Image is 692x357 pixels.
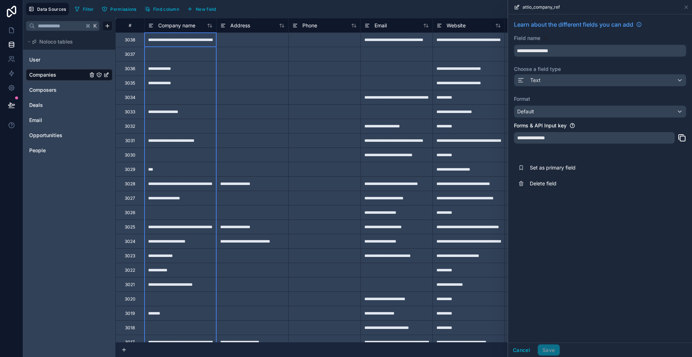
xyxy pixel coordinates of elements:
div: 3024 [125,239,136,244]
div: 3036 [125,66,135,72]
div: 3033 [125,109,135,115]
span: Find column [153,6,179,12]
span: Learn about the different fields you can add [514,20,633,29]
label: Format [514,95,686,103]
span: Company name [158,22,195,29]
label: Forms & API Input key [514,122,567,129]
span: User [29,56,40,63]
button: Text [514,74,686,86]
button: Permissions [99,4,139,14]
button: Data Sources [26,3,69,15]
span: Opportunities [29,132,62,139]
div: 3022 [125,267,135,273]
div: 3020 [125,296,136,302]
span: Text [530,77,541,84]
div: User [26,54,112,65]
button: Find column [142,4,182,14]
span: Permissions [110,6,136,12]
button: Delete field [514,176,686,191]
span: Email [374,22,387,29]
span: People [29,147,46,154]
div: 3030 [125,152,136,158]
div: 3023 [125,253,135,259]
span: Noloco tables [39,38,73,45]
span: Data Sources [37,6,66,12]
div: 3019 [125,311,135,316]
a: Opportunities [29,132,88,139]
div: 3017 [125,339,135,345]
div: 3037 [125,51,135,57]
div: 3025 [125,224,135,230]
div: Companies [26,69,112,81]
span: Set as primary field [530,164,634,171]
span: Phone [302,22,317,29]
div: 3018 [125,325,135,331]
div: 3027 [125,195,135,201]
div: 3028 [125,181,135,187]
button: Set as primary field [514,160,686,176]
a: Permissions [99,4,142,14]
button: Filter [72,4,97,14]
span: Address [230,22,250,29]
span: New field [196,6,216,12]
a: Deals [29,101,88,109]
label: Choose a field type [514,65,686,73]
span: Email [29,117,42,124]
button: Cancel [508,344,535,356]
div: 3038 [125,37,135,43]
div: 3035 [125,80,135,86]
span: Default [517,108,534,114]
div: 3034 [125,95,136,100]
div: 3021 [125,282,135,288]
span: Website [447,22,466,29]
a: People [29,147,88,154]
a: Companies [29,71,88,78]
div: Email [26,114,112,126]
button: Noloco tables [26,37,108,47]
span: K [93,23,98,28]
div: 3032 [125,123,135,129]
span: attio_company_ref [523,4,560,10]
div: Composers [26,84,112,96]
span: Filter [83,6,94,12]
div: Deals [26,99,112,111]
a: Composers [29,86,88,94]
div: Opportunities [26,130,112,141]
label: Field name [514,35,540,42]
div: 3026 [125,210,135,216]
button: Default [514,105,686,118]
div: 3031 [125,138,135,144]
a: User [29,56,88,63]
span: Companies [29,71,56,78]
a: Learn about the different fields you can add [514,20,642,29]
span: Deals [29,101,43,109]
button: New field [185,4,219,14]
div: People [26,145,112,156]
a: Email [29,117,88,124]
div: 3029 [125,167,135,172]
div: # [121,23,139,28]
span: Composers [29,86,57,94]
span: Delete field [530,180,634,187]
